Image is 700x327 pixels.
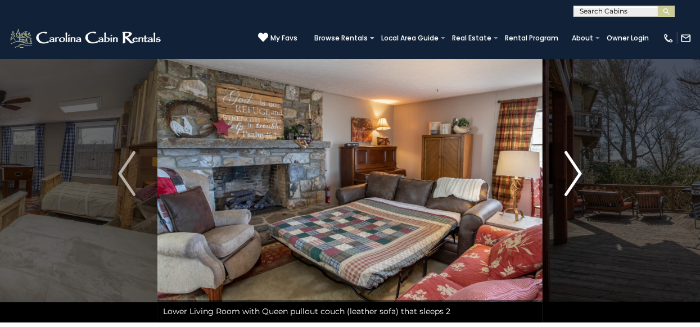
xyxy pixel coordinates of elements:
img: arrow [564,151,581,196]
button: Previous [96,25,157,323]
a: Browse Rentals [309,30,373,46]
div: Lower Living Room with Queen pullout couch (leather sofa) that sleeps 2 [157,300,543,323]
button: Next [543,25,604,323]
img: arrow [118,151,135,196]
span: My Favs [270,33,297,43]
a: My Favs [258,32,297,44]
img: White-1-2.png [8,27,164,49]
a: Real Estate [446,30,497,46]
img: mail-regular-white.png [680,33,692,44]
a: Rental Program [499,30,564,46]
a: Owner Login [601,30,654,46]
img: phone-regular-white.png [663,33,674,44]
a: Local Area Guide [376,30,444,46]
a: About [566,30,599,46]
